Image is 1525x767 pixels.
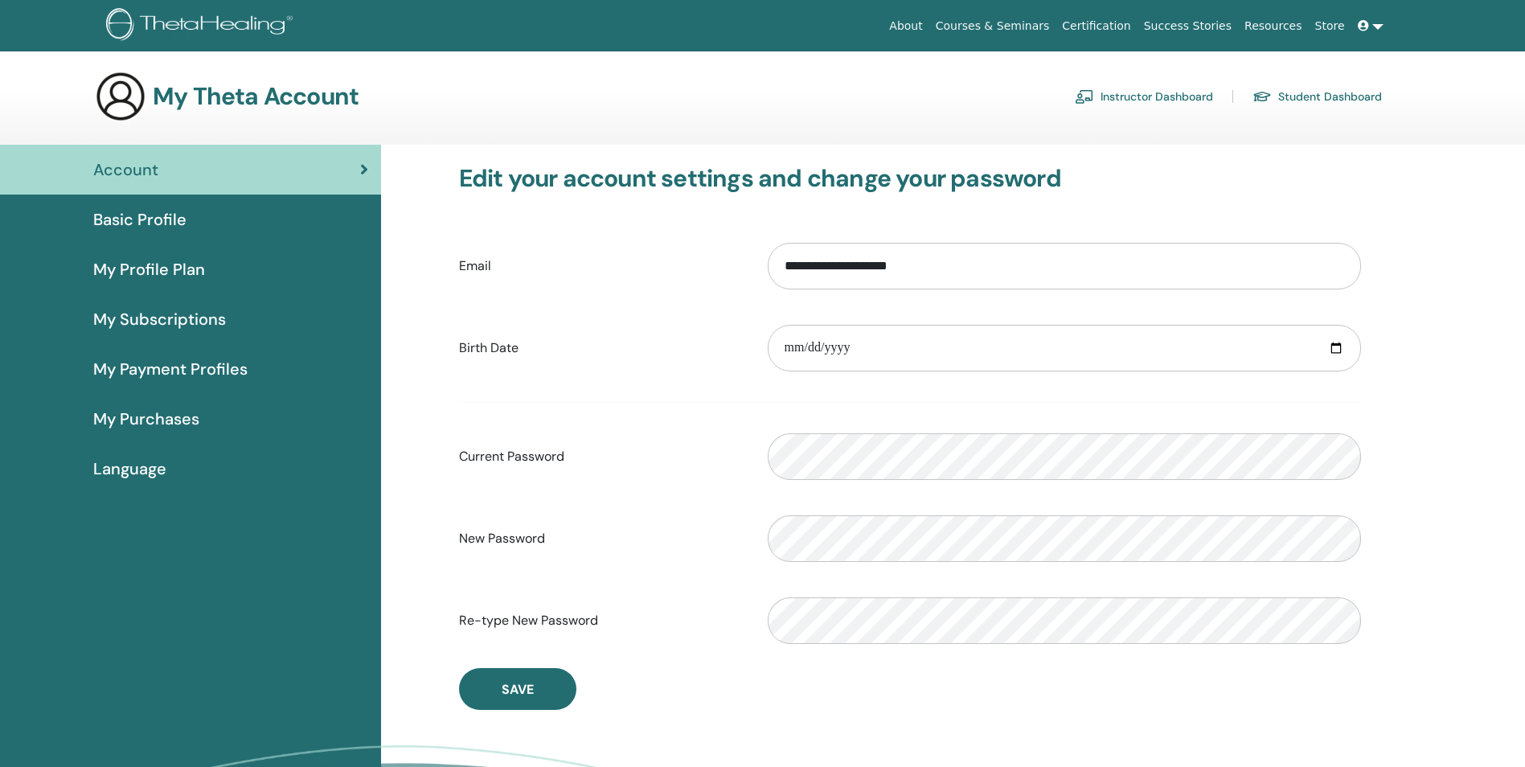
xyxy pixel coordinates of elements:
label: Current Password [447,441,756,472]
h3: Edit your account settings and change your password [459,164,1361,193]
label: Email [447,251,756,281]
h3: My Theta Account [153,82,359,111]
span: My Payment Profiles [93,357,248,381]
img: generic-user-icon.jpg [95,71,146,122]
a: Student Dashboard [1252,84,1382,109]
button: Save [459,668,576,710]
img: logo.png [106,8,298,44]
span: My Subscriptions [93,307,226,331]
label: New Password [447,523,756,554]
label: Birth Date [447,333,756,363]
span: Language [93,457,166,481]
span: Account [93,158,158,182]
a: Store [1309,11,1351,41]
span: My Purchases [93,407,199,431]
span: My Profile Plan [93,257,205,281]
img: chalkboard-teacher.svg [1075,89,1094,104]
a: Success Stories [1138,11,1238,41]
a: About [883,11,929,41]
a: Resources [1238,11,1309,41]
a: Instructor Dashboard [1075,84,1213,109]
span: Save [502,681,534,698]
span: Basic Profile [93,207,187,232]
img: graduation-cap.svg [1252,90,1272,104]
a: Certification [1056,11,1137,41]
label: Re-type New Password [447,605,756,636]
a: Courses & Seminars [929,11,1056,41]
